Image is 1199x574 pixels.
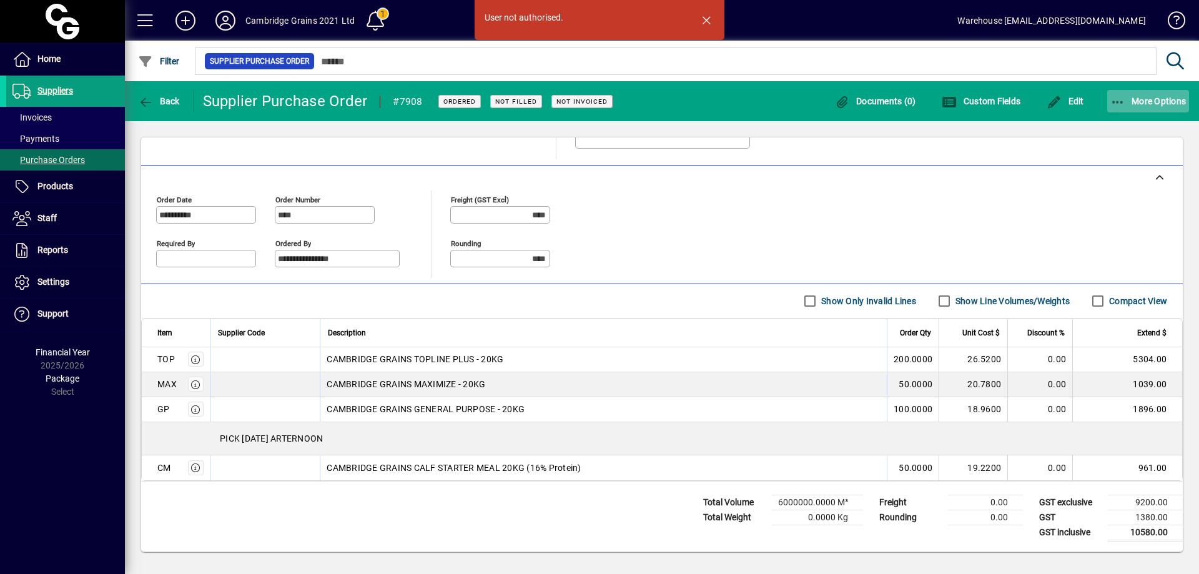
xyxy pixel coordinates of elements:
[556,97,608,106] span: Not Invoiced
[939,455,1007,480] td: 19.2200
[1007,372,1072,397] td: 0.00
[1158,2,1183,43] a: Knowledge Base
[948,495,1023,510] td: 0.00
[495,97,537,106] span: Not Filled
[451,239,481,247] mat-label: Rounding
[125,90,194,112] app-page-header-button: Back
[772,495,863,510] td: 6000000.0000 M³
[138,96,180,106] span: Back
[835,96,916,106] span: Documents (0)
[1047,96,1084,106] span: Edit
[1033,525,1108,540] td: GST inclusive
[275,195,320,204] mat-label: Order number
[165,9,205,32] button: Add
[873,510,948,525] td: Rounding
[1110,96,1187,106] span: More Options
[900,326,931,340] span: Order Qty
[962,326,1000,340] span: Unit Cost $
[887,347,939,372] td: 200.0000
[393,92,422,112] div: #7908
[205,9,245,32] button: Profile
[46,374,79,383] span: Package
[6,44,125,75] a: Home
[6,235,125,266] a: Reports
[957,11,1146,31] div: Warehouse [EMAIL_ADDRESS][DOMAIN_NAME]
[1072,347,1182,372] td: 5304.00
[275,239,311,247] mat-label: Ordered by
[6,299,125,330] a: Support
[939,397,1007,422] td: 18.9600
[1072,397,1182,422] td: 1896.00
[948,510,1023,525] td: 0.00
[135,90,183,112] button: Back
[12,112,52,122] span: Invoices
[451,195,509,204] mat-label: Freight (GST excl)
[157,239,195,247] mat-label: Required by
[218,326,265,340] span: Supplier Code
[1107,90,1190,112] button: More Options
[6,171,125,202] a: Products
[328,326,366,340] span: Description
[697,510,772,525] td: Total Weight
[1033,495,1108,510] td: GST exclusive
[1137,326,1167,340] span: Extend $
[37,245,68,255] span: Reports
[1033,510,1108,525] td: GST
[37,54,61,64] span: Home
[939,372,1007,397] td: 20.7800
[1107,295,1167,307] label: Compact View
[37,181,73,191] span: Products
[887,397,939,422] td: 100.0000
[327,378,485,390] span: CAMBRIDGE GRAINS MAXIMIZE - 20KG
[157,403,170,415] div: GP
[6,128,125,149] a: Payments
[887,455,939,480] td: 50.0000
[1072,372,1182,397] td: 1039.00
[157,326,172,340] span: Item
[953,295,1070,307] label: Show Line Volumes/Weights
[327,353,503,365] span: CAMBRIDGE GRAINS TOPLINE PLUS - 20KG
[772,510,863,525] td: 0.0000 Kg
[12,134,59,144] span: Payments
[819,295,916,307] label: Show Only Invalid Lines
[37,309,69,319] span: Support
[1007,455,1072,480] td: 0.00
[327,462,581,474] span: CAMBRIDGE GRAINS CALF STARTER MEAL 20KG (16% Protein)
[1108,510,1183,525] td: 1380.00
[443,97,476,106] span: Ordered
[1007,397,1072,422] td: 0.00
[210,55,309,67] span: Supplier Purchase Order
[245,11,355,31] div: Cambridge Grains 2021 Ltd
[939,347,1007,372] td: 26.5200
[203,91,368,111] div: Supplier Purchase Order
[36,347,90,357] span: Financial Year
[157,353,175,365] div: TOP
[157,462,171,474] div: CM
[135,50,183,72] button: Filter
[1108,495,1183,510] td: 9200.00
[832,90,919,112] button: Documents (0)
[942,96,1020,106] span: Custom Fields
[697,495,772,510] td: Total Volume
[138,56,180,66] span: Filter
[6,267,125,298] a: Settings
[1072,455,1182,480] td: 961.00
[327,403,525,415] span: CAMBRIDGE GRAINS GENERAL PURPOSE - 20KG
[887,372,939,397] td: 50.0000
[12,155,85,165] span: Purchase Orders
[1108,525,1183,540] td: 10580.00
[6,203,125,234] a: Staff
[157,195,192,204] mat-label: Order date
[939,90,1024,112] button: Custom Fields
[1044,90,1087,112] button: Edit
[37,213,57,223] span: Staff
[6,107,125,128] a: Invoices
[873,495,948,510] td: Freight
[37,277,69,287] span: Settings
[6,149,125,171] a: Purchase Orders
[37,86,73,96] span: Suppliers
[1007,347,1072,372] td: 0.00
[157,378,177,390] div: MAX
[1027,326,1065,340] span: Discount %
[142,422,1182,455] div: PICK [DATE] ARTERNOON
